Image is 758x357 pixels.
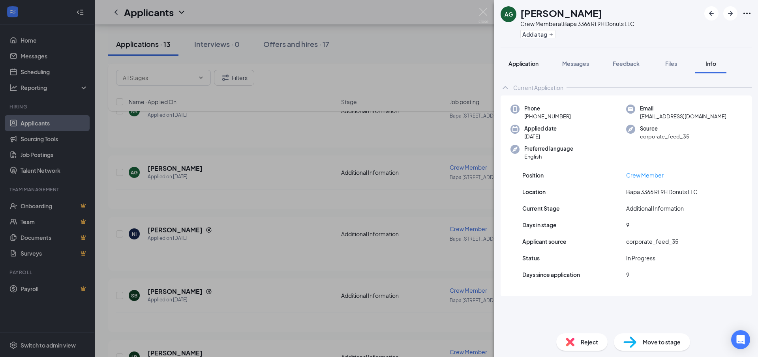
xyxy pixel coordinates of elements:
[522,171,544,179] span: Position
[626,254,655,262] span: In Progress
[626,172,664,179] a: Crew Member
[522,254,540,262] span: Status
[613,60,640,67] span: Feedback
[665,60,677,67] span: Files
[581,338,598,346] span: Reject
[626,187,698,196] span: Bapa 3366 Rt 9H Donuts LLC
[522,204,560,213] span: Current Stage
[626,237,678,246] span: corporate_feed_35
[705,60,716,67] span: Info
[524,125,557,133] span: Applied date
[524,153,573,161] span: English
[522,221,557,229] span: Days in stage
[626,221,629,229] span: 9
[520,20,634,28] div: Crew Member at Bapa 3366 Rt 9H Donuts LLC
[640,105,726,112] span: Email
[513,84,563,92] div: Current Application
[742,9,752,18] svg: Ellipses
[707,9,716,18] svg: ArrowLeftNew
[505,10,513,18] div: AG
[704,6,719,21] button: ArrowLeftNew
[520,30,555,38] button: PlusAdd a tag
[524,145,573,153] span: Preferred language
[640,125,689,133] span: Source
[501,83,510,92] svg: ChevronUp
[726,9,735,18] svg: ArrowRight
[640,112,726,120] span: [EMAIL_ADDRESS][DOMAIN_NAME]
[508,60,538,67] span: Application
[522,270,580,279] span: Days since application
[562,60,589,67] span: Messages
[524,133,557,140] span: [DATE]
[522,237,567,246] span: Applicant source
[524,112,571,120] span: [PHONE_NUMBER]
[640,133,689,140] span: corporate_feed_35
[520,6,602,20] h1: [PERSON_NAME]
[549,32,553,37] svg: Plus
[626,270,629,279] span: 9
[626,204,684,213] span: Additional Information
[524,105,571,112] span: Phone
[643,338,681,346] span: Move to stage
[723,6,737,21] button: ArrowRight
[731,330,750,349] div: Open Intercom Messenger
[522,187,546,196] span: Location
